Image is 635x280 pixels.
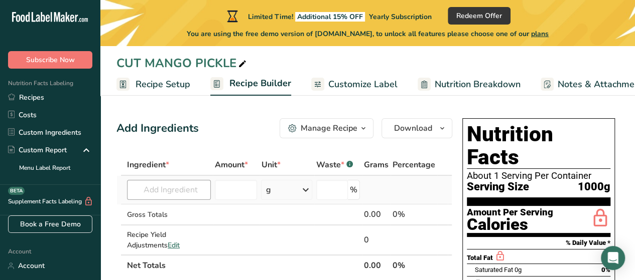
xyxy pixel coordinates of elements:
span: 0g [515,266,522,273]
span: You are using the free demo version of [DOMAIN_NAME], to unlock all features please choose one of... [187,29,549,39]
a: Recipe Setup [116,73,190,96]
div: Add Ingredients [116,120,199,137]
div: CUT MANGO PICKLE [116,54,248,72]
th: Net Totals [125,254,362,275]
section: % Daily Value * [467,237,610,249]
div: BETA [8,187,25,195]
div: Amount Per Serving [467,208,553,217]
span: Edit [168,240,180,250]
span: 1000g [578,181,610,193]
div: Custom Report [8,145,67,155]
span: Serving Size [467,181,529,193]
button: Manage Recipe [280,118,373,138]
span: Saturated Fat [475,266,513,273]
div: g [266,184,271,196]
span: Grams [364,159,389,171]
a: Customize Label [311,73,398,96]
span: plans [531,29,549,39]
span: Redeem Offer [456,11,502,21]
span: Total Fat [467,254,493,261]
a: Book a Free Demo [8,215,92,233]
div: About 1 Serving Per Container [467,171,610,181]
button: Redeem Offer [448,7,511,25]
span: Yearly Subscription [369,12,432,22]
div: 0.00 [364,208,389,220]
div: Open Intercom Messenger [601,246,625,270]
div: Limited Time! [225,10,432,22]
div: Gross Totals [127,209,211,220]
div: Waste [316,159,353,171]
span: Amount [215,159,248,171]
span: Recipe Setup [136,78,190,91]
div: Calories [467,217,553,232]
button: Download [382,118,452,138]
span: Recipe Builder [229,77,291,90]
span: Download [394,122,432,134]
button: Subscribe Now [8,51,92,69]
a: Recipe Builder [210,72,291,96]
span: Ingredient [127,159,169,171]
th: 0% [391,254,437,275]
a: Nutrition Breakdown [418,73,521,96]
span: Unit [261,159,280,171]
div: 0% [393,208,435,220]
span: Subscribe Now [26,55,75,65]
span: Additional 15% OFF [295,12,365,22]
div: Recipe Yield Adjustments [127,229,211,250]
div: 0 [364,234,389,246]
span: Nutrition Breakdown [435,78,521,91]
div: Manage Recipe [301,122,357,134]
th: 0.00 [362,254,391,275]
input: Add Ingredient [127,180,211,200]
span: Customize Label [328,78,398,91]
h1: Nutrition Facts [467,123,610,169]
span: Percentage [393,159,435,171]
